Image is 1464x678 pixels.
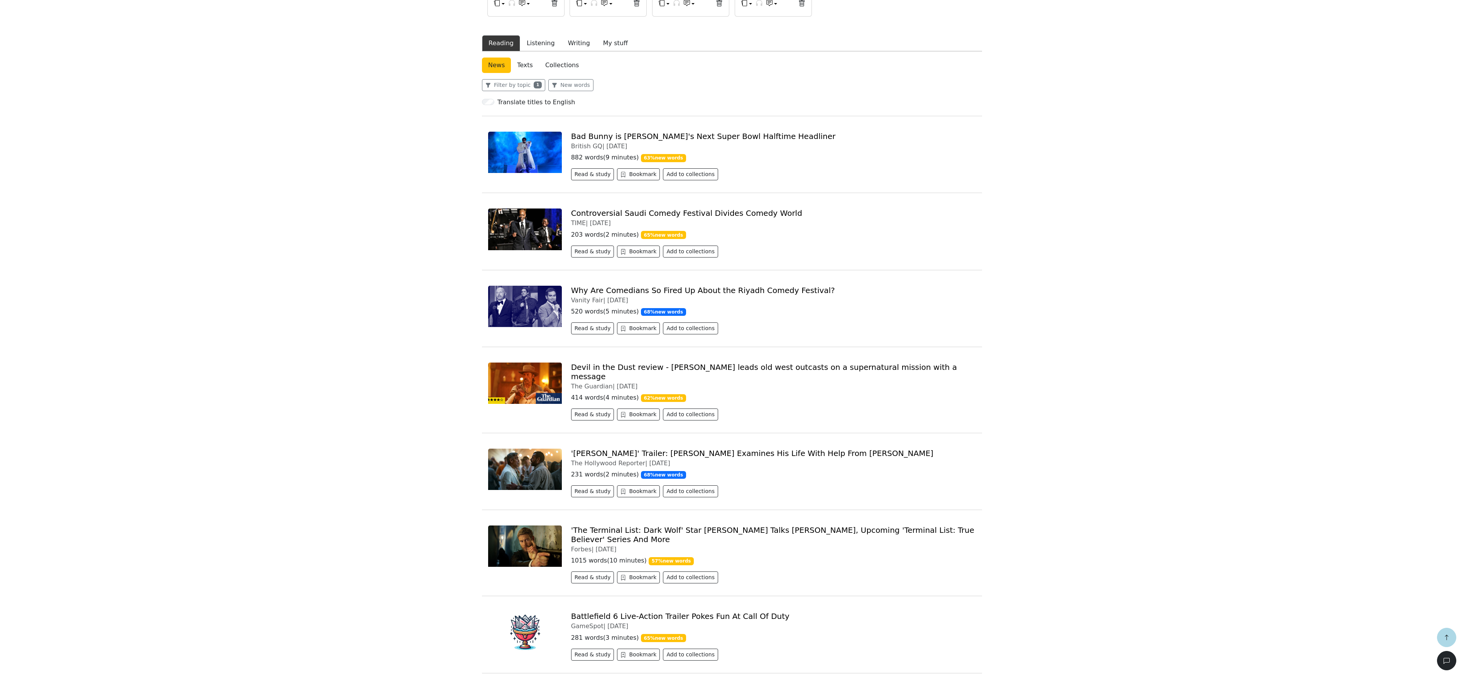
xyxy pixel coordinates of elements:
button: Bookmark [617,571,660,583]
p: 1015 words ( 10 minutes ) [571,556,976,565]
button: Read & study [571,485,614,497]
img: GettyImages-2205626890.jpg [488,132,562,173]
span: [DATE] [649,459,670,467]
a: Read & study [571,172,617,179]
div: Vanity Fair | [571,297,976,304]
a: Read & study [571,652,617,659]
a: Battlefield 6 Live-Action Trailer Pokes Fun At Call Of Duty [571,612,789,621]
button: Add to collections [663,246,718,258]
button: Bookmark [617,485,660,497]
button: Writing [561,35,597,51]
span: [DATE] [617,383,637,390]
button: Add to collections [663,571,718,583]
button: Read & study [571,322,614,334]
span: [DATE] [606,142,627,150]
button: Listening [520,35,561,51]
button: Reading [482,35,520,51]
img: Riyadh-Comedy-Festival.jpg [488,286,562,327]
a: Devil in the Dust review - [PERSON_NAME] leads old west outcasts on a supernatural mission with a... [571,363,957,381]
p: 520 words ( 5 minutes ) [571,307,976,316]
a: News [482,58,511,73]
div: British GQ | [571,142,976,150]
p: 231 words ( 2 minutes ) [571,470,976,479]
button: Add to collections [663,485,718,497]
a: Read & study [571,575,617,582]
button: Read & study [571,246,614,258]
a: 'The Terminal List: Dark Wolf' Star [PERSON_NAME] Talks [PERSON_NAME], Upcoming 'Terminal List: T... [571,525,974,544]
span: 65 % new words [641,231,686,239]
p: 414 words ( 4 minutes ) [571,393,976,402]
button: Bookmark [617,246,660,258]
p: 281 words ( 3 minutes ) [571,633,976,642]
a: Read & study [571,249,617,256]
button: My stuff [597,35,634,51]
button: Add to collections [663,649,718,661]
a: Collections [539,58,585,73]
span: 68 % new words [641,471,686,479]
a: Read & study [571,326,617,333]
div: Forbes | [571,546,976,553]
a: Why Are Comedians So Fired Up About the Riyadh Comedy Festival? [571,286,835,295]
a: Bad Bunny is [PERSON_NAME]'s Next Super Bowl Halftime Headliner [571,132,836,141]
div: The Guardian | [571,383,976,390]
span: [DATE] [590,219,611,227]
h6: Translate titles to English [497,98,575,106]
button: Bookmark [617,168,660,180]
a: Read & study [571,489,617,496]
span: 65 % new words [641,634,686,642]
button: Add to collections [663,408,718,420]
button: Add to collections [663,168,718,180]
span: 57 % new words [649,557,694,565]
button: Read & study [571,408,614,420]
span: 63 % new words [641,154,686,162]
a: '[PERSON_NAME]' Trailer: [PERSON_NAME] Examines His Life With Help From [PERSON_NAME] [571,449,933,458]
button: Bookmark [617,649,660,661]
img: 0x0.jpg [488,525,562,567]
a: Texts [511,58,539,73]
button: Bookmark [617,408,660,420]
span: [DATE] [607,297,628,304]
button: Bookmark [617,322,660,334]
img: GettyImages-2212812160.jpg [488,208,562,250]
button: Read & study [571,571,614,583]
img: 3404.jpg [488,363,562,404]
span: 68 % new words [641,308,686,316]
span: 1 [534,81,542,88]
div: GameSpot | [571,622,976,630]
img: chalice-150x150.cc54ca354a8a7cc43fa2.png [488,612,562,653]
button: New words [548,79,593,91]
span: [DATE] [595,546,616,553]
p: 203 words ( 2 minutes ) [571,230,976,239]
img: JKELLY_20240523_15320_C2_R.jpg [488,449,562,490]
button: Read & study [571,168,614,180]
button: Add to collections [663,322,718,334]
span: [DATE] [607,622,628,630]
a: Read & study [571,412,617,419]
p: 882 words ( 9 minutes ) [571,153,976,162]
button: Read & study [571,649,614,661]
div: TIME | [571,219,976,227]
button: Filter by topic1 [482,79,545,91]
a: Controversial Saudi Comedy Festival Divides Comedy World [571,208,802,218]
span: 62 % new words [641,394,686,402]
div: The Hollywood Reporter | [571,459,976,467]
